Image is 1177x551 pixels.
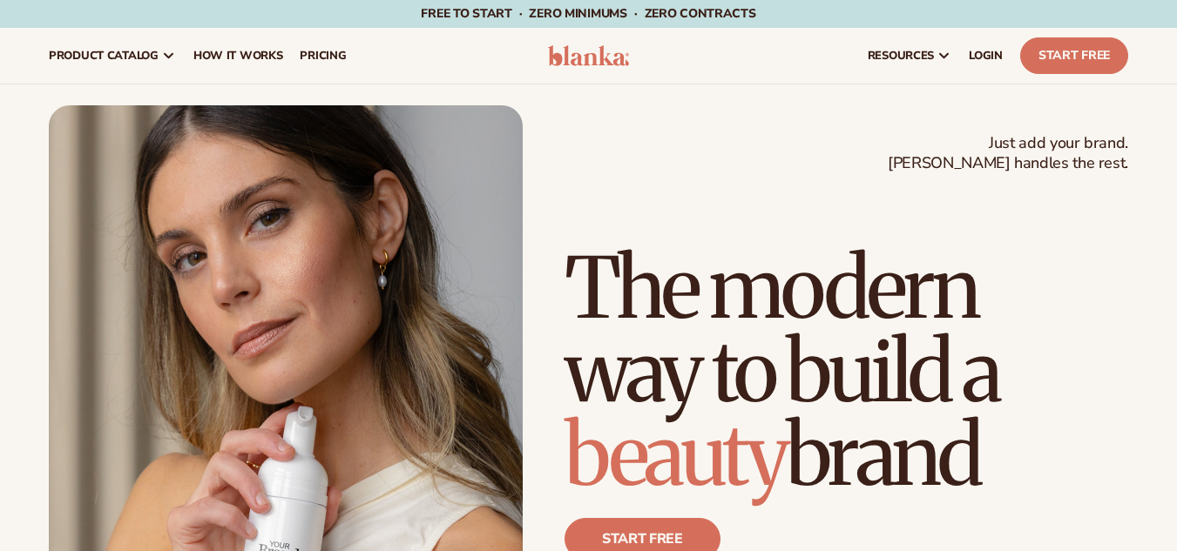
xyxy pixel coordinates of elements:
[185,28,292,84] a: How It Works
[888,133,1128,174] span: Just add your brand. [PERSON_NAME] handles the rest.
[548,45,630,66] img: logo
[868,49,934,63] span: resources
[49,49,159,63] span: product catalog
[565,403,786,507] span: beauty
[1020,37,1128,74] a: Start Free
[193,49,283,63] span: How It Works
[859,28,960,84] a: resources
[40,28,185,84] a: product catalog
[969,49,1003,63] span: LOGIN
[300,49,346,63] span: pricing
[565,246,1128,497] h1: The modern way to build a brand
[960,28,1011,84] a: LOGIN
[421,5,755,22] span: Free to start · ZERO minimums · ZERO contracts
[291,28,355,84] a: pricing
